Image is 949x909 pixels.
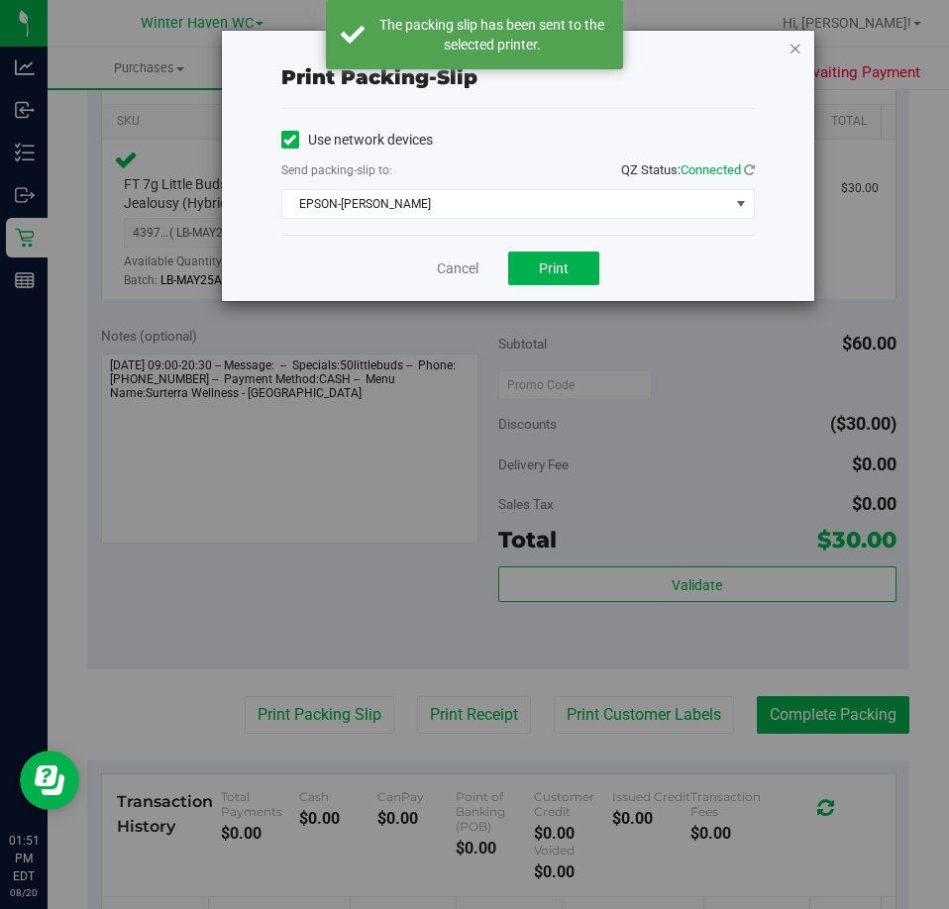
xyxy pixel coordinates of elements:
[728,190,753,218] span: select
[282,190,729,218] span: EPSON-[PERSON_NAME]
[375,15,608,54] div: The packing slip has been sent to the selected printer.
[539,260,569,276] span: Print
[681,162,741,177] span: Connected
[281,130,433,151] label: Use network devices
[20,751,79,810] iframe: Resource center
[281,161,392,179] label: Send packing-slip to:
[508,252,599,285] button: Print
[281,65,477,89] span: Print packing-slip
[437,258,478,279] a: Cancel
[621,162,755,177] span: QZ Status:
